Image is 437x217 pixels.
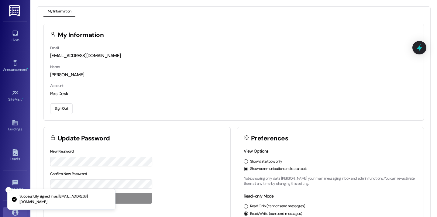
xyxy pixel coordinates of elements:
[250,166,307,172] label: Show communication and data tools
[244,148,269,154] label: View Options
[50,72,417,78] div: [PERSON_NAME]
[58,32,104,38] h3: My Information
[3,147,27,164] a: Leads
[27,67,28,71] span: •
[50,103,73,114] button: Sign Out
[50,64,60,69] label: Name
[50,46,59,50] label: Email
[244,193,274,199] label: Read-only Mode
[58,135,110,142] h3: Update Password
[3,177,27,194] a: Templates •
[9,5,21,16] img: ResiDesk Logo
[50,149,74,154] label: New Password
[50,91,417,97] div: ResiDesk
[3,28,27,44] a: Inbox
[250,204,305,209] label: Read Only (cannot send messages)
[251,135,288,142] h3: Preferences
[50,83,64,88] label: Account
[50,53,417,59] div: [EMAIL_ADDRESS][DOMAIN_NAME]
[22,96,23,101] span: •
[3,88,27,104] a: Site Visit •
[244,176,418,187] p: Note: showing only data [PERSON_NAME] your main messaging inbox and admin functions. You can re-a...
[19,194,110,205] p: Successfully signed in as [EMAIL_ADDRESS][DOMAIN_NAME]
[5,187,12,193] button: Close toast
[43,7,75,17] button: My Information
[3,118,27,134] a: Buildings
[250,159,282,164] label: Show data tools only
[50,171,87,176] label: Confirm New Password
[250,211,302,217] label: Read/Write (can send messages)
